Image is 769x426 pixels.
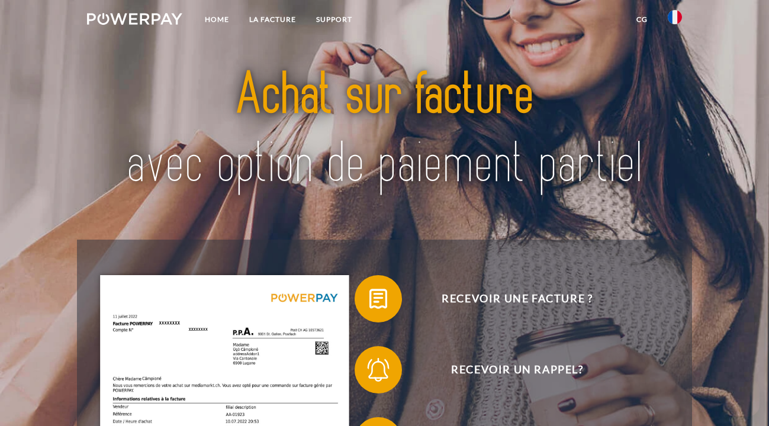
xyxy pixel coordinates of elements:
[372,275,662,322] span: Recevoir une facture ?
[722,379,760,417] iframe: Bouton de lancement de la fenêtre de messagerie
[372,346,662,393] span: Recevoir un rappel?
[306,9,362,30] a: Support
[363,355,393,385] img: qb_bell.svg
[363,284,393,314] img: qb_bill.svg
[355,346,662,393] button: Recevoir un rappel?
[626,9,658,30] a: CG
[668,10,682,24] img: fr
[239,9,306,30] a: LA FACTURE
[87,13,182,25] img: logo-powerpay-white.svg
[116,43,652,217] img: title-powerpay_fr.svg
[195,9,239,30] a: Home
[355,275,662,322] button: Recevoir une facture ?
